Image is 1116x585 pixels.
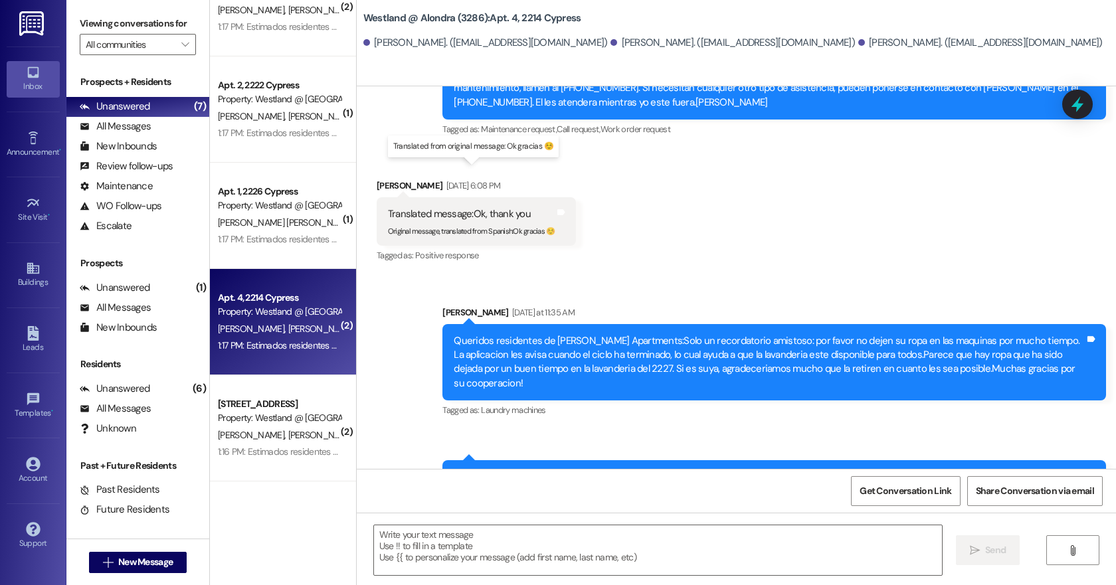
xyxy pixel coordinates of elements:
[7,518,60,554] a: Support
[80,159,173,173] div: Review follow-ups
[288,110,354,122] span: [PERSON_NAME]
[7,61,60,97] a: Inbox
[218,78,341,92] div: Apt. 2, 2222 Cypress
[7,192,60,228] a: Site Visit •
[89,552,187,573] button: New Message
[851,476,960,506] button: Get Conversation Link
[363,36,608,50] div: [PERSON_NAME]. ([EMAIL_ADDRESS][DOMAIN_NAME])
[218,216,357,228] span: [PERSON_NAME] [PERSON_NAME]
[218,305,341,319] div: Property: Westland @ [GEOGRAPHIC_DATA] (3286)
[377,179,577,197] div: [PERSON_NAME]
[66,256,209,270] div: Prospects
[7,453,60,489] a: Account
[1068,545,1077,556] i: 
[193,278,209,298] div: (1)
[80,219,132,233] div: Escalate
[191,96,209,117] div: (7)
[557,124,601,135] span: Call request ,
[80,100,150,114] div: Unanswered
[454,334,1085,391] div: Queridos residentes de [PERSON_NAME] Apartments:Solo un recordatorio amistoso: por favor no dejen...
[858,36,1103,50] div: [PERSON_NAME]. ([EMAIL_ADDRESS][DOMAIN_NAME])
[80,281,150,295] div: Unanswered
[51,406,53,416] span: •
[7,388,60,424] a: Templates •
[80,301,151,315] div: All Messages
[601,124,670,135] span: Work order request
[48,210,50,220] span: •
[442,400,1106,420] div: Tagged as:
[288,4,422,16] span: [PERSON_NAME] [PERSON_NAME]
[80,382,150,396] div: Unanswered
[80,13,196,34] label: Viewing conversations for
[415,250,479,261] span: Positive response
[86,34,175,55] input: All communities
[442,120,1106,139] div: Tagged as:
[377,246,577,265] div: Tagged as:
[976,484,1094,498] span: Share Conversation via email
[7,322,60,358] a: Leads
[19,11,46,36] img: ResiDesk Logo
[509,305,575,319] div: [DATE] at 11:35 AM
[103,557,113,568] i: 
[985,543,1006,557] span: Send
[393,141,553,152] p: Translated from original message: Ok gracias ☺️
[66,75,209,89] div: Prospects + Residents
[970,545,980,556] i: 
[388,207,555,221] div: Translated message: Ok, thank you
[80,139,157,153] div: New Inbounds
[66,357,209,371] div: Residents
[481,404,546,416] span: Laundry machines
[288,429,358,441] span: [PERSON_NAME]
[388,226,555,236] sub: Original message, translated from Spanish : Ok gracias ☺️
[59,145,61,155] span: •
[80,199,161,213] div: WO Follow-ups
[80,483,160,497] div: Past Residents
[363,11,581,25] b: Westland @ Alondra (3286): Apt. 4, 2214 Cypress
[80,503,169,517] div: Future Residents
[443,179,501,193] div: [DATE] 6:08 PM
[218,4,288,16] span: [PERSON_NAME]
[189,378,209,399] div: (6)
[80,120,151,133] div: All Messages
[80,422,136,436] div: Unknown
[967,476,1103,506] button: Share Conversation via email
[80,321,157,335] div: New Inbounds
[218,291,341,305] div: Apt. 4, 2214 Cypress
[218,185,341,199] div: Apt. 1, 2226 Cypress
[218,411,341,425] div: Property: Westland @ [GEOGRAPHIC_DATA] (3286)
[218,92,341,106] div: Property: Westland @ [GEOGRAPHIC_DATA] (3286)
[218,199,341,212] div: Property: Westland @ [GEOGRAPHIC_DATA] (3286)
[442,305,1106,324] div: [PERSON_NAME]
[7,257,60,293] a: Buildings
[218,323,288,335] span: [PERSON_NAME]
[218,397,341,411] div: [STREET_ADDRESS]
[80,179,153,193] div: Maintenance
[181,39,189,50] i: 
[956,535,1020,565] button: Send
[610,36,855,50] div: [PERSON_NAME]. ([EMAIL_ADDRESS][DOMAIN_NAME])
[288,323,358,335] span: [PERSON_NAME]
[218,429,288,441] span: [PERSON_NAME]
[481,124,557,135] span: Maintenance request ,
[80,402,151,416] div: All Messages
[118,555,173,569] span: New Message
[218,110,288,122] span: [PERSON_NAME]
[66,459,209,473] div: Past + Future Residents
[860,484,951,498] span: Get Conversation Link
